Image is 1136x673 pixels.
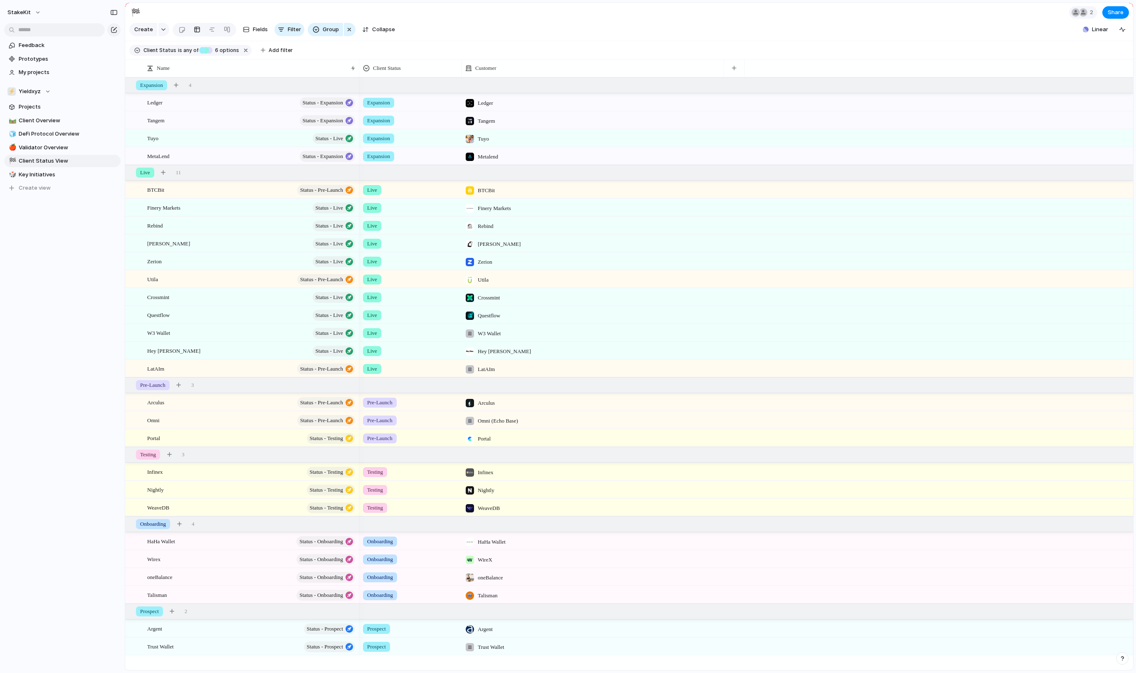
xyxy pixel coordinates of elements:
a: 🎲Key Initiatives [4,168,121,181]
span: Prospect [140,607,159,616]
span: [PERSON_NAME] [147,238,190,248]
button: Status - Pre-Launch [297,415,355,426]
button: 🍎 [7,144,16,152]
span: Create [134,25,153,34]
span: Fields [253,25,268,34]
span: 4 [189,81,192,89]
span: Ledger [147,97,163,107]
span: BTCBit [147,185,164,194]
span: Status - Pre-Launch [300,363,343,375]
span: Argent [478,625,493,633]
span: 11 [176,168,181,177]
span: Prospect [367,625,386,633]
span: LatAIm [478,365,495,374]
span: oneBalance [478,574,503,582]
button: Status - Pre-Launch [297,185,355,195]
span: Omni [147,415,160,425]
span: Expansion [140,81,163,89]
span: Hey [PERSON_NAME] [478,347,531,356]
button: 🧊 [7,130,16,138]
span: Status - Expansion [303,115,343,126]
button: Status - Live [313,203,355,213]
button: Share [1102,6,1129,19]
button: Collapse [359,23,398,36]
span: Client Overview [19,116,118,125]
span: Zerion [147,256,162,266]
span: Metalend [478,153,498,161]
span: Validator Overview [19,144,118,152]
span: Status - Live [316,345,343,357]
span: Pre-Launch [140,381,165,389]
span: HaHa Wallet [478,538,506,546]
span: Status - Onboarding [299,554,343,565]
span: Linear [1092,25,1108,34]
span: Status - Expansion [303,151,343,162]
a: 🏁Client Status View [4,155,121,167]
span: Testing [367,486,383,494]
span: Finery Markets [147,203,180,212]
span: Expansion [367,134,390,143]
span: Questflow [478,312,500,320]
span: Live [367,275,377,284]
span: Collapse [372,25,395,34]
div: 🏁 [9,156,15,166]
span: Utila [147,274,158,284]
span: Status - Testing [310,466,343,478]
button: Status - Expansion [300,115,356,126]
button: 🏁 [129,6,142,19]
button: Status - Prospect [304,624,355,634]
button: Fields [240,23,271,36]
span: HaHa Wallet [147,536,175,546]
div: ⚡ [7,87,16,96]
span: Talisman [478,591,497,600]
span: Status - Pre-Launch [300,397,343,408]
button: Status - Live [313,256,355,267]
span: Status - Prospect [307,641,343,653]
span: Status - Live [316,256,343,267]
button: Status - Live [313,328,355,339]
span: Utila [478,276,489,284]
span: WeaveDB [147,502,169,512]
span: Finery Markets [478,204,511,213]
div: 🍎 [9,143,15,152]
div: 🛤️Client Overview [4,114,121,127]
span: Live [367,240,377,248]
button: 6 options [199,46,241,55]
button: Status - Live [313,220,355,231]
span: Tangem [147,115,165,125]
button: isany of [176,46,200,55]
span: Onboarding [367,573,393,581]
span: StakeKit [7,8,31,17]
span: Portal [147,433,160,443]
span: options [212,47,239,54]
span: Status - Testing [310,433,343,444]
span: Tuyo [147,133,158,143]
span: Trust Wallet [147,641,174,651]
button: ⚡Yieldxyz [4,85,121,98]
span: MetaLend [147,151,169,161]
span: Projects [19,103,118,111]
span: Trust Wallet [478,643,504,651]
span: Live [367,329,377,337]
span: [PERSON_NAME] [478,240,521,248]
span: Questflow [147,310,170,319]
span: Status - Live [316,133,343,144]
span: Arculus [478,399,495,407]
span: Add filter [269,47,293,54]
span: Live [367,311,377,319]
span: Wirex [147,554,161,564]
span: Status - Testing [310,484,343,496]
span: W3 Wallet [478,329,501,338]
span: is [178,47,182,54]
div: 🏁 [131,7,140,18]
span: Testing [367,468,383,476]
span: Live [367,204,377,212]
span: Status - Prospect [307,623,343,635]
span: Status - Onboarding [299,536,343,547]
span: Status - Live [316,292,343,303]
span: Arculus [147,397,164,407]
span: Status - Pre-Launch [300,184,343,196]
span: Client Status View [19,157,118,165]
span: Share [1108,8,1124,17]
